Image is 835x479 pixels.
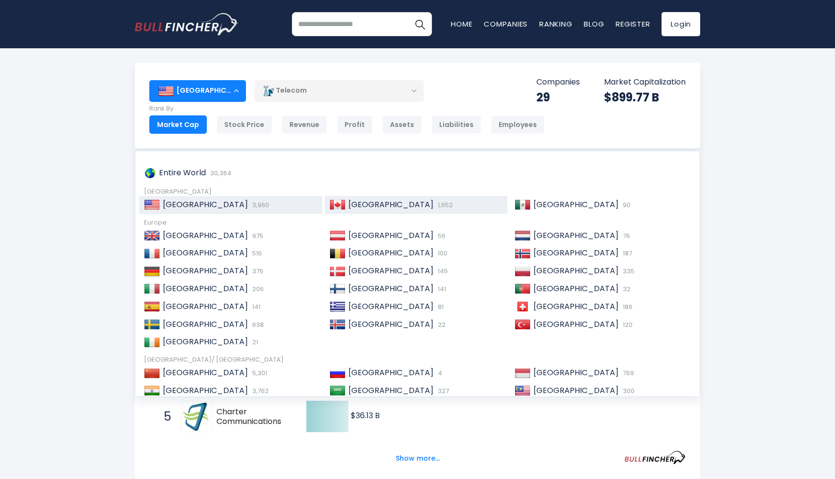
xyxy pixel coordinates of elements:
span: [GEOGRAPHIC_DATA] [163,319,248,330]
span: [GEOGRAPHIC_DATA] [533,367,619,378]
img: Charter Communications [182,403,210,431]
span: 4 [435,368,442,378]
span: [GEOGRAPHIC_DATA] [533,301,619,312]
button: Search [408,12,432,36]
div: Market Cap [149,115,207,134]
a: Blog [584,19,604,29]
span: 81 [435,302,444,311]
span: Charter Communications [216,407,289,427]
div: [GEOGRAPHIC_DATA]/ [GEOGRAPHIC_DATA] [144,356,691,364]
button: Show more... [390,451,446,466]
div: Telecom [255,80,424,102]
div: [GEOGRAPHIC_DATA] [144,188,691,196]
span: [GEOGRAPHIC_DATA] [533,199,619,210]
span: 56 [435,231,446,240]
span: [GEOGRAPHIC_DATA] [163,199,248,210]
span: 1,652 [435,200,453,210]
span: 206 [250,284,264,294]
span: 516 [250,249,262,258]
span: [GEOGRAPHIC_DATA] [533,319,619,330]
span: 90 [620,200,631,210]
span: 186 [620,302,633,311]
span: 30,364 [208,169,231,178]
span: [GEOGRAPHIC_DATA] [348,247,433,258]
span: [GEOGRAPHIC_DATA] [348,319,433,330]
a: Register [616,19,650,29]
span: [GEOGRAPHIC_DATA] [163,265,248,276]
span: [GEOGRAPHIC_DATA] [533,265,619,276]
span: Entire World [159,167,206,178]
span: [GEOGRAPHIC_DATA] [163,230,248,241]
span: [GEOGRAPHIC_DATA] [533,230,619,241]
span: 100 [435,249,447,258]
span: [GEOGRAPHIC_DATA] [348,283,433,294]
span: 975 [250,231,263,240]
img: bullfincher logo [135,13,239,35]
span: [GEOGRAPHIC_DATA] [533,283,619,294]
span: [GEOGRAPHIC_DATA] [163,247,248,258]
text: $36.13 B [351,410,380,421]
span: 120 [620,320,633,329]
span: [GEOGRAPHIC_DATA] [163,385,248,396]
span: 141 [435,284,446,294]
div: Profit [337,115,373,134]
span: [GEOGRAPHIC_DATA] [348,301,433,312]
div: Liabilities [432,115,481,134]
span: 21 [250,338,258,347]
div: [GEOGRAPHIC_DATA] [149,80,246,101]
span: [GEOGRAPHIC_DATA] [348,367,433,378]
a: Companies [484,19,528,29]
a: Login [662,12,700,36]
div: Assets [382,115,422,134]
div: $899.77 B [604,90,686,105]
span: [GEOGRAPHIC_DATA] [348,199,433,210]
p: Rank By [149,105,545,113]
span: 187 [620,249,632,258]
span: 145 [435,267,448,276]
span: 335 [620,267,634,276]
span: 3,960 [250,200,269,210]
span: 32 [620,284,631,294]
div: Europe [144,219,691,227]
span: [GEOGRAPHIC_DATA] [348,385,433,396]
span: [GEOGRAPHIC_DATA] [163,367,248,378]
span: 638 [250,320,264,329]
span: 76 [620,231,630,240]
span: [GEOGRAPHIC_DATA] [348,265,433,276]
a: Home [451,19,472,29]
p: Market Capitalization [604,77,686,87]
span: 22 [435,320,446,329]
span: 141 [250,302,260,311]
a: Go to homepage [135,13,239,35]
span: 376 [250,267,263,276]
span: [GEOGRAPHIC_DATA] [163,336,248,347]
a: Ranking [539,19,572,29]
div: 29 [536,90,580,105]
span: [GEOGRAPHIC_DATA] [163,301,248,312]
span: 5 [159,409,169,425]
div: Employees [491,115,545,134]
div: Revenue [282,115,327,134]
span: 327 [435,386,449,395]
span: [GEOGRAPHIC_DATA] [533,247,619,258]
div: Stock Price [216,115,272,134]
span: 300 [620,386,634,395]
span: 3,762 [250,386,269,395]
span: 5,301 [250,368,267,378]
span: [GEOGRAPHIC_DATA] [533,385,619,396]
span: [GEOGRAPHIC_DATA] [163,283,248,294]
p: Companies [536,77,580,87]
span: [GEOGRAPHIC_DATA] [348,230,433,241]
span: 769 [620,368,634,378]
